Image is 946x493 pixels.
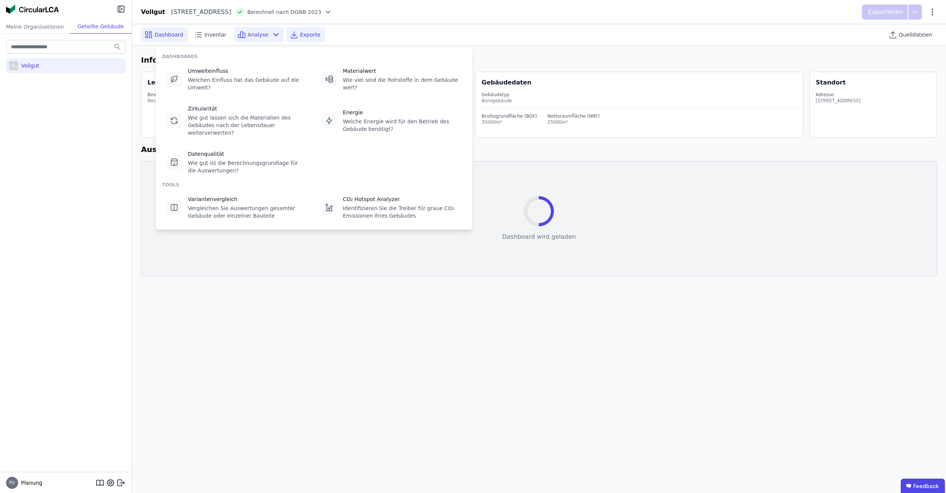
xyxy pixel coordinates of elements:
[247,8,322,16] span: Berechnet nach DGNB 2023
[165,8,231,17] div: [STREET_ADDRESS]
[9,61,18,70] div: V
[18,479,42,487] span: Planung
[204,31,227,38] span: Inventar
[343,204,462,220] div: Identifizieren Sie die Treiber für graue CO₂ Emissionen Ihres Gebäudes
[343,76,462,91] div: Wie viel sind die Rohstoffe in dem Gebäude wert?
[300,31,320,38] span: Exporte
[155,31,183,38] span: Dashboard
[343,109,462,116] div: Energie
[162,182,466,188] div: TOOLS
[188,105,307,112] div: Zirkularität
[188,114,307,137] div: Wie gut lassen sich die Materialien des Gebäudes nach der Lebensdauer weiterverwerten?
[6,5,59,14] img: Concular
[70,20,132,34] div: Geteilte Gebäude
[343,118,462,133] div: Welche Energie wird für den Betrieb des Gebäude benötigt?
[18,62,39,69] div: Vollgut
[899,31,932,38] span: Quelldateien
[162,54,466,60] div: DASHBOARDS
[868,8,905,17] p: Exportieren
[188,76,307,91] div: Welchen Einfluss hat das Gebäude auf die Umwelt?
[248,31,268,38] span: Analyse
[343,195,462,203] div: CO₂ Hotspot Analyzer
[188,67,307,75] div: Umwelteinfluss
[9,481,15,485] span: PV
[188,195,307,203] div: Variantenvergleich
[188,204,307,220] div: Vergleichen Sie Auswertungen gesamter Gebäude oder einzelner Bauteile
[188,150,307,158] div: Datenqualität
[188,159,307,174] div: Wie gut ist die Berechnungsgrundlage für die Auswertungen?
[141,8,165,17] div: Vollgut
[343,67,462,75] div: Materialwert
